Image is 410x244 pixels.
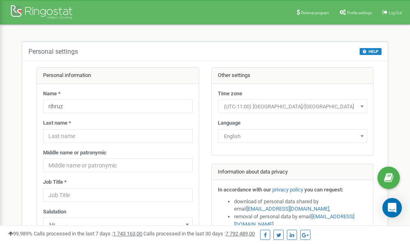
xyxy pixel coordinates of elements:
span: 99,989% [8,231,33,237]
span: Referral program [301,11,329,15]
u: 1 743 163,00 [113,231,142,237]
a: [EMAIL_ADDRESS][DOMAIN_NAME] [247,206,329,212]
strong: In accordance with our [218,187,271,193]
span: Calls processed in the last 7 days : [34,231,142,237]
span: Log Out [389,11,402,15]
span: English [221,131,364,142]
strong: you can request: [304,187,343,193]
u: 7 792 489,00 [226,231,255,237]
h5: Personal settings [28,48,78,55]
input: Middle name or patronymic [43,158,193,172]
input: Last name [43,129,193,143]
div: Other settings [212,68,373,84]
li: removal of personal data by email , [234,213,367,228]
span: English [218,129,367,143]
span: Calls processed in the last 30 days : [143,231,255,237]
span: (UTC-11:00) Pacific/Midway [221,101,364,112]
button: HELP [360,48,382,55]
div: Open Intercom Messenger [382,198,402,218]
li: download of personal data shared by email , [234,198,367,213]
label: Salutation [43,208,66,216]
label: Middle name or patronymic [43,149,106,157]
label: Name * [43,90,61,98]
span: Profile settings [347,11,372,15]
span: Mr. [46,219,190,231]
div: Personal information [37,68,199,84]
a: privacy policy [272,187,303,193]
label: Language [218,119,241,127]
label: Last name * [43,119,71,127]
label: Time zone [218,90,242,98]
label: Job Title * [43,178,67,186]
span: (UTC-11:00) Pacific/Midway [218,99,367,113]
input: Name [43,99,193,113]
span: Mr. [43,218,193,231]
input: Job Title [43,188,193,202]
div: Information about data privacy [212,164,373,180]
